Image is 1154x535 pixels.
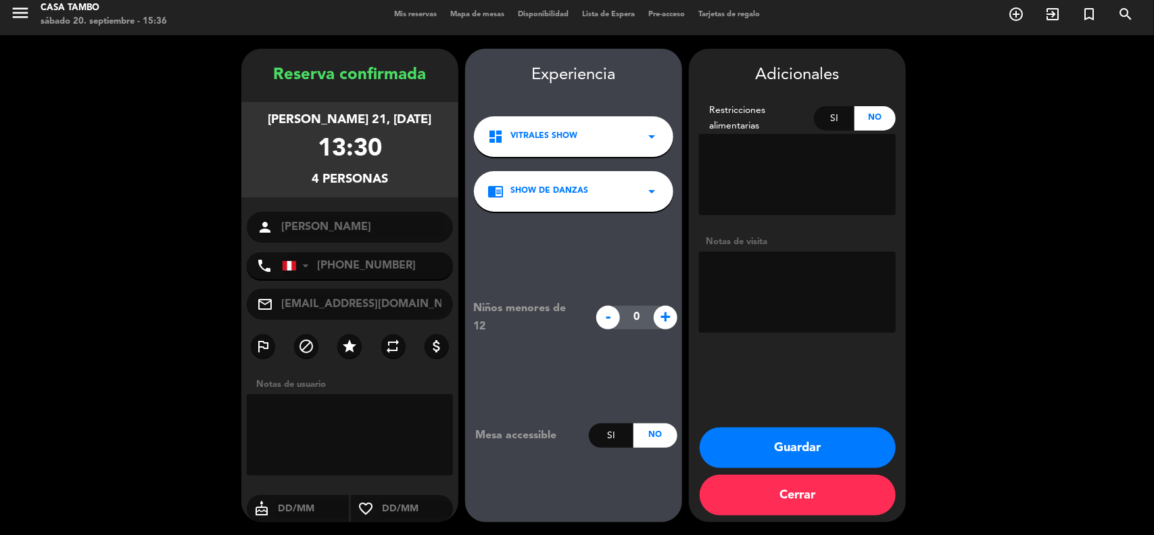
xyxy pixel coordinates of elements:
i: add_circle_outline [1008,6,1024,22]
input: DD/MM [381,501,453,517]
i: dashboard [487,129,504,145]
i: menu [10,3,30,23]
span: Pre-acceso [642,11,692,18]
div: 4 personas [312,170,388,189]
i: arrow_drop_down [644,183,660,200]
i: search [1117,6,1134,22]
i: block [298,338,314,354]
i: repeat [385,338,402,354]
span: - [596,306,620,329]
i: cake [247,501,277,517]
input: DD/MM [277,501,349,517]
div: sábado 20. septiembre - 15:36 [41,15,167,28]
div: No [855,106,896,131]
i: attach_money [429,338,445,354]
i: star [341,338,358,354]
div: Si [814,106,855,131]
i: exit_to_app [1044,6,1061,22]
span: Mapa de mesas [443,11,511,18]
div: Casa Tambo [41,1,167,15]
button: Guardar [700,427,896,468]
span: Mis reservas [387,11,443,18]
div: Experiencia [465,62,682,89]
div: Si [589,423,633,448]
span: Disponibilidad [511,11,575,18]
span: Vitrales Show [510,130,577,143]
i: chrome_reader_mode [487,183,504,200]
div: Niños menores de 12 [463,300,590,335]
div: Notas de visita [699,235,896,249]
div: Reserva confirmada [241,62,458,89]
div: [PERSON_NAME] 21, [DATE] [268,110,432,130]
button: menu [10,3,30,28]
i: mail_outline [257,296,273,312]
div: 13:30 [318,130,382,170]
span: Lista de Espera [575,11,642,18]
div: Adicionales [699,62,896,89]
div: Mesa accessible [465,427,589,444]
span: + [654,306,677,329]
div: Peru (Perú): +51 [283,253,314,279]
i: arrow_drop_down [644,129,660,145]
span: Show de danzas [510,185,588,198]
div: Notas de usuario [249,377,458,392]
i: favorite_border [351,501,381,517]
span: Tarjetas de regalo [692,11,767,18]
div: Restricciones alimentarias [699,103,814,134]
i: person [257,219,273,235]
i: phone [256,258,272,274]
div: No [633,423,677,448]
button: Cerrar [700,475,896,515]
i: turned_in_not [1081,6,1097,22]
i: outlined_flag [255,338,271,354]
